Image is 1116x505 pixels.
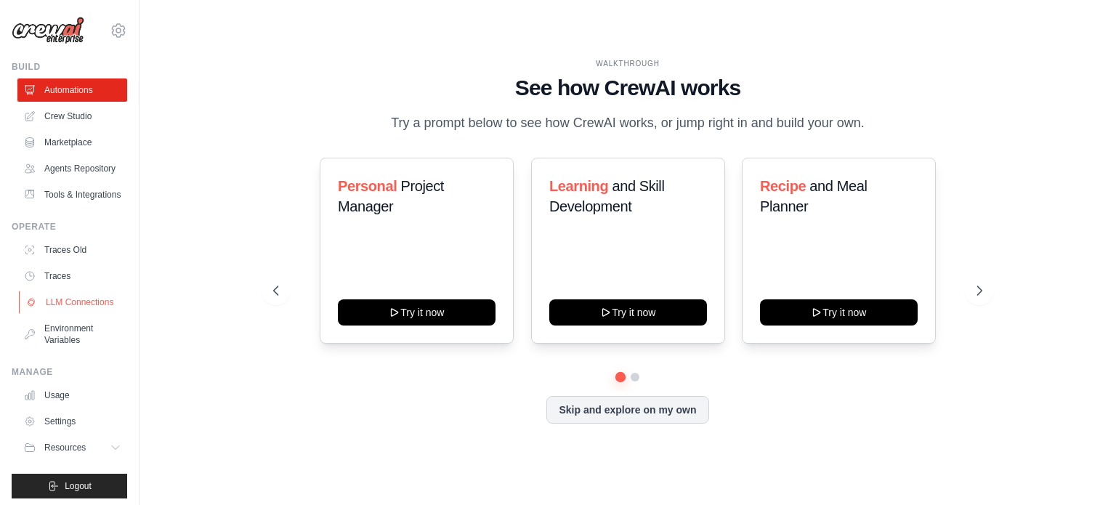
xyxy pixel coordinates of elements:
span: and Meal Planner [760,178,867,214]
div: Manage [12,366,127,378]
a: Marketplace [17,131,127,154]
a: Traces Old [17,238,127,262]
a: LLM Connections [19,291,129,314]
span: Recipe [760,178,806,194]
h1: See how CrewAI works [273,75,982,101]
button: Logout [12,474,127,498]
a: Agents Repository [17,157,127,180]
button: Skip and explore on my own [546,396,708,424]
a: Crew Studio [17,105,127,128]
a: Usage [17,384,127,407]
div: Operate [12,221,127,233]
span: Logout [65,480,92,492]
button: Try it now [338,299,496,326]
a: Automations [17,78,127,102]
button: Try it now [760,299,918,326]
button: Try it now [549,299,707,326]
div: WALKTHROUGH [273,58,982,69]
span: and Skill Development [549,178,664,214]
img: Logo [12,17,84,44]
span: Resources [44,442,86,453]
span: Project Manager [338,178,444,214]
span: Learning [549,178,608,194]
span: Personal [338,178,397,194]
p: Try a prompt below to see how CrewAI works, or jump right in and build your own. [384,113,872,134]
a: Settings [17,410,127,433]
button: Resources [17,436,127,459]
a: Environment Variables [17,317,127,352]
a: Tools & Integrations [17,183,127,206]
a: Traces [17,264,127,288]
div: Build [12,61,127,73]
